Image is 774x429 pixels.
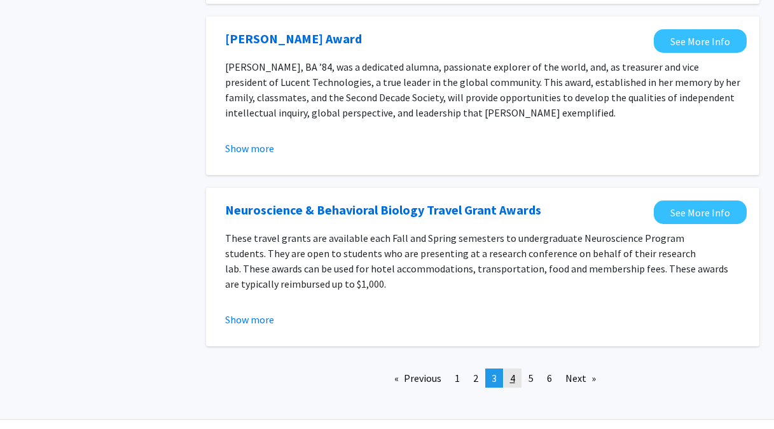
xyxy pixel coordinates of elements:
span: 6 [547,372,552,384]
span: 4 [510,372,515,384]
span: 3 [492,372,497,384]
ul: Pagination [206,369,759,388]
a: Opens in a new tab [654,200,747,224]
p: These travel grants are available each Fall and Spring semesters to undergraduate Neuroscience Pr... [225,230,740,292]
button: Show more [225,312,274,327]
iframe: Chat [10,372,54,419]
span: 5 [529,372,534,384]
p: [PERSON_NAME], BA ’84, was a dedicated alumna, passionate explorer of the world, and, as treasure... [225,59,740,120]
button: Show more [225,141,274,156]
span: 1 [455,372,460,384]
a: Opens in a new tab [225,200,541,220]
a: Previous page [388,369,448,388]
a: Opens in a new tab [225,29,362,48]
span: 2 [473,372,478,384]
a: Next page [559,369,602,388]
a: Opens in a new tab [654,29,747,53]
